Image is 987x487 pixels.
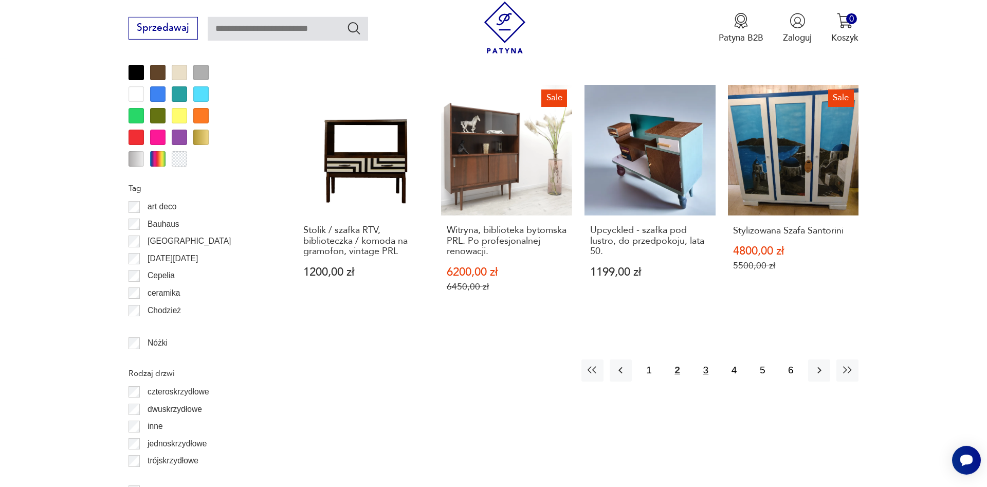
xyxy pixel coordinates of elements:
[129,25,198,33] a: Sprzedawaj
[831,32,858,44] p: Koszyk
[447,225,566,257] h3: Witryna, biblioteka bytomska PRL. Po profesjonalnej renowacji.
[346,21,361,35] button: Szukaj
[148,218,179,231] p: Bauhaus
[783,13,812,44] button: Zaloguj
[780,359,802,382] button: 6
[837,13,853,29] img: Ikona koszyka
[831,13,858,44] button: 0Koszyk
[148,321,178,334] p: Ćmielów
[148,336,168,350] p: Nóżki
[298,85,429,316] a: Stolik / szafka RTV, biblioteczka / komoda na gramofon, vintage PRLStolik / szafka RTV, bibliotec...
[728,85,859,316] a: SaleStylizowana Szafa SantoriniStylizowana Szafa Santorini4800,00 zł5500,00 zł
[148,286,180,300] p: ceramika
[952,446,981,475] iframe: Smartsupp widget button
[733,13,749,29] img: Ikona medalu
[148,235,231,248] p: [GEOGRAPHIC_DATA]
[447,267,566,278] p: 6200,00 zł
[590,267,710,278] p: 1199,00 zł
[148,269,175,282] p: Cepelia
[148,420,162,433] p: inne
[846,13,857,24] div: 0
[719,32,763,44] p: Patyna B2B
[303,267,423,278] p: 1200,00 zł
[129,367,268,380] p: Rodzaj drzwi
[723,359,745,382] button: 4
[694,359,717,382] button: 3
[790,13,806,29] img: Ikonka użytkownika
[666,359,688,382] button: 2
[479,2,531,53] img: Patyna - sklep z meblami i dekoracjami vintage
[303,225,423,257] h3: Stolik / szafka RTV, biblioteczka / komoda na gramofon, vintage PRL
[441,85,572,316] a: SaleWitryna, biblioteka bytomska PRL. Po profesjonalnej renowacji.Witryna, biblioteka bytomska PR...
[733,246,853,257] p: 4800,00 zł
[148,304,181,317] p: Chodzież
[719,13,763,44] button: Patyna B2B
[783,32,812,44] p: Zaloguj
[638,359,660,382] button: 1
[752,359,774,382] button: 5
[733,226,853,236] h3: Stylizowana Szafa Santorini
[584,85,716,316] a: Upcyckled - szafka pod lustro, do przedpokoju, lata 50.Upcyckled - szafka pod lustro, do przedpok...
[733,260,853,271] p: 5500,00 zł
[148,454,198,467] p: trójskrzydłowe
[129,182,268,195] p: Tag
[148,437,207,450] p: jednoskrzydłowe
[148,403,202,416] p: dwuskrzydłowe
[148,385,209,399] p: czteroskrzydłowe
[148,200,176,213] p: art deco
[590,225,710,257] h3: Upcyckled - szafka pod lustro, do przedpokoju, lata 50.
[447,281,566,292] p: 6450,00 zł
[719,13,763,44] a: Ikona medaluPatyna B2B
[129,17,198,40] button: Sprzedawaj
[148,252,198,265] p: [DATE][DATE]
